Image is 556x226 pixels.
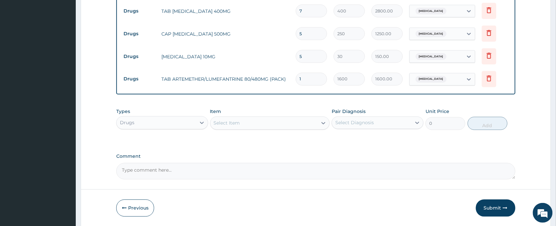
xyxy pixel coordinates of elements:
span: [MEDICAL_DATA] [416,8,447,14]
label: Unit Price [426,108,449,115]
button: Add [468,117,508,130]
div: Minimize live chat window [108,3,124,19]
div: Drugs [120,120,134,126]
td: Drugs [120,50,158,63]
td: [MEDICAL_DATA] 10MG [158,50,292,63]
td: TAB ARTEMETHER/LUMEFANTRINE 80/480MG (PACK) [158,73,292,86]
span: We're online! [38,70,91,136]
label: Comment [116,154,515,159]
span: [MEDICAL_DATA] [416,31,447,37]
label: Pair Diagnosis [332,108,366,115]
span: [MEDICAL_DATA] [416,76,447,83]
div: Chat with us now [34,37,111,45]
td: Drugs [120,28,158,40]
td: Drugs [120,73,158,85]
div: Select Diagnosis [335,120,374,126]
button: Submit [476,200,515,217]
td: TAB [MEDICAL_DATA] 400MG [158,5,292,18]
textarea: Type your message and hit 'Enter' [3,154,125,177]
label: Types [116,109,130,115]
label: Item [210,108,221,115]
span: [MEDICAL_DATA] [416,53,447,60]
div: Select Item [214,120,240,127]
td: Drugs [120,5,158,17]
td: CAP [MEDICAL_DATA] 500MG [158,27,292,41]
img: d_794563401_company_1708531726252_794563401 [12,33,27,49]
button: Previous [116,200,154,217]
